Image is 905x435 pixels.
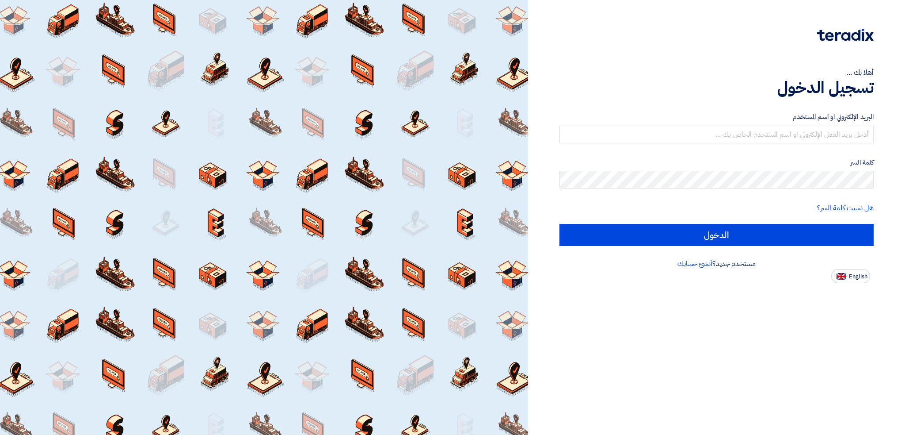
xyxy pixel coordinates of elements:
[817,29,874,41] img: Teradix logo
[677,258,712,269] a: أنشئ حسابك
[849,273,867,280] span: English
[817,203,874,213] a: هل نسيت كلمة السر؟
[559,67,874,78] div: أهلا بك ...
[559,224,874,246] input: الدخول
[559,126,874,143] input: أدخل بريد العمل الإلكتروني او اسم المستخدم الخاص بك ...
[559,158,874,168] label: كلمة السر
[559,112,874,122] label: البريد الإلكتروني او اسم المستخدم
[559,78,874,97] h1: تسجيل الدخول
[831,269,870,283] button: English
[837,273,846,280] img: en-US.png
[559,258,874,269] div: مستخدم جديد؟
